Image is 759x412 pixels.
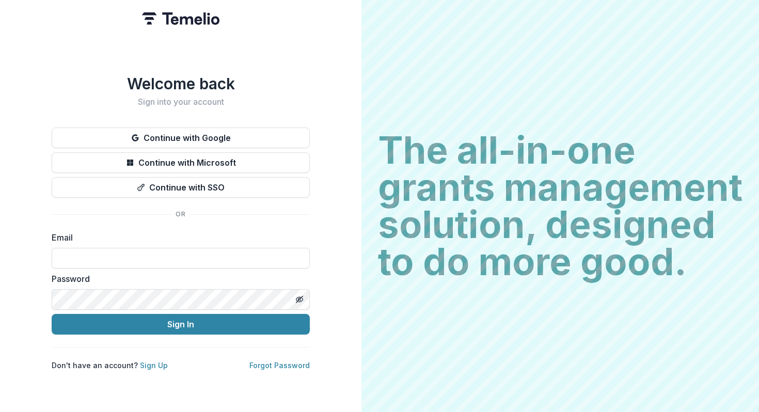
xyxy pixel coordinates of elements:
label: Password [52,273,304,285]
p: Don't have an account? [52,360,168,371]
a: Forgot Password [249,361,310,370]
a: Sign Up [140,361,168,370]
button: Sign In [52,314,310,335]
button: Continue with Google [52,128,310,148]
label: Email [52,231,304,244]
h1: Welcome back [52,74,310,93]
button: Continue with Microsoft [52,152,310,173]
img: Temelio [142,12,219,25]
button: Toggle password visibility [291,291,308,308]
h2: Sign into your account [52,97,310,107]
button: Continue with SSO [52,177,310,198]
